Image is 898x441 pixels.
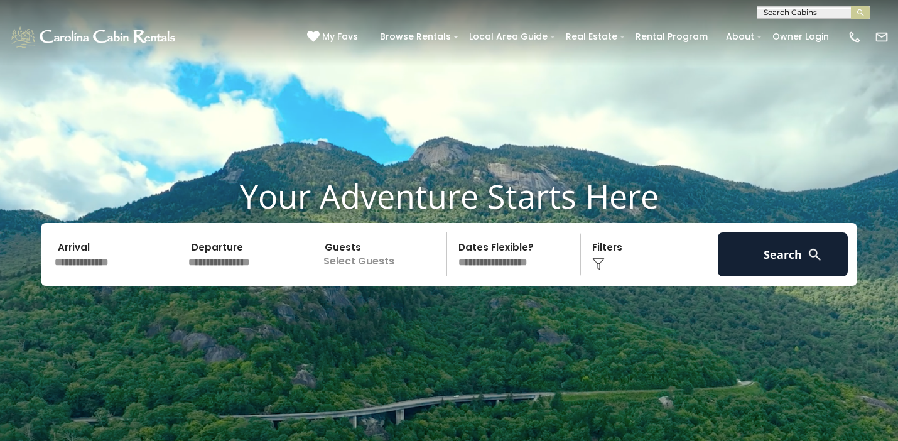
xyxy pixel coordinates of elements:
[317,232,446,276] p: Select Guests
[875,30,889,44] img: mail-regular-white.png
[463,27,554,46] a: Local Area Guide
[560,27,624,46] a: Real Estate
[374,27,457,46] a: Browse Rentals
[629,27,714,46] a: Rental Program
[807,247,823,263] img: search-regular-white.png
[718,232,848,276] button: Search
[848,30,862,44] img: phone-regular-white.png
[307,30,361,44] a: My Favs
[9,177,889,215] h1: Your Adventure Starts Here
[720,27,760,46] a: About
[766,27,835,46] a: Owner Login
[322,30,358,43] span: My Favs
[592,258,605,270] img: filter--v1.png
[9,24,179,50] img: White-1-1-2.png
